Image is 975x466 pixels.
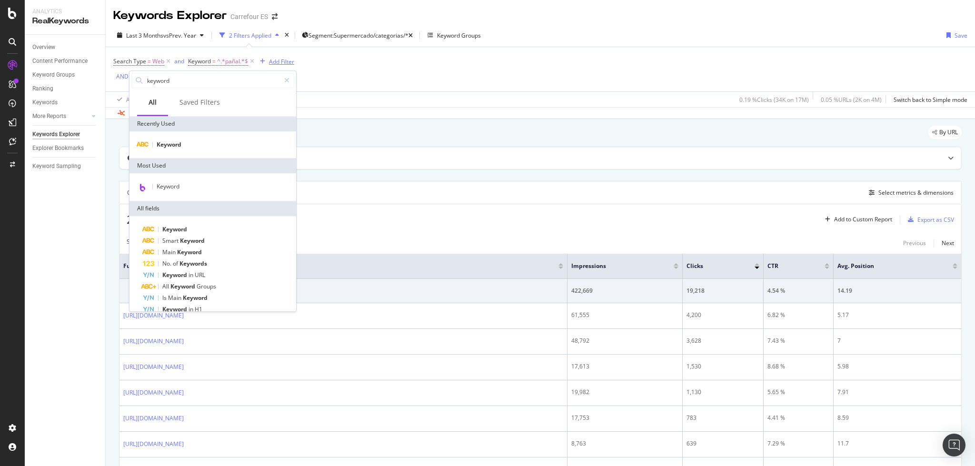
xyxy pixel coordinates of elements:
div: More Reports [32,111,66,121]
div: All fields [129,201,296,216]
a: Ranking [32,84,99,94]
div: Recently Used [129,116,296,131]
div: Most Used [129,158,296,173]
div: 4,200 [686,311,759,319]
div: 7.29 % [767,439,829,448]
span: = [212,57,216,65]
div: AND [116,72,129,80]
div: 0.19 % Clicks ( 34K on 17M ) [739,96,809,104]
div: 7 [837,337,957,345]
a: Keyword Groups [32,70,99,80]
div: 639 [686,439,759,448]
div: Saved Filters [179,98,220,107]
div: Carrefour ES [230,12,268,21]
div: Save [955,31,967,40]
div: Switch back to Simple mode [894,96,967,104]
span: Full URL [123,262,544,270]
div: 5.65 % [767,388,829,397]
a: [URL][DOMAIN_NAME] [123,311,184,320]
div: 14.19 [837,287,957,295]
div: 19,218 [686,287,759,295]
div: 7.91 [837,388,957,397]
button: Segment:Supermercado/categorias/* [299,31,416,40]
span: Smart [162,237,180,245]
span: Keyword [183,294,208,302]
a: [URL][DOMAIN_NAME] [123,414,184,423]
div: Add to Custom Report [834,217,892,222]
span: Search Type [113,57,146,65]
span: Keyword [177,248,202,256]
div: Content Performance [32,56,88,66]
div: 422,669 [571,287,678,295]
div: 17,613 [571,362,678,371]
span: in [189,271,195,279]
div: 1,530 [686,362,759,371]
div: 8.68 % [767,362,829,371]
span: Keyword [162,305,189,313]
a: [URL][DOMAIN_NAME] [123,337,184,346]
div: 783 [686,414,759,422]
div: arrow-right-arrow-left [272,13,278,20]
div: 11.7 [837,439,957,448]
a: Overview [32,42,99,52]
a: [URL][DOMAIN_NAME] [123,388,184,397]
button: Switch back to Simple mode [890,92,967,107]
span: Avg. Position [837,262,938,270]
span: Clicks [686,262,740,270]
div: and [174,57,184,65]
div: Keywords Explorer [113,8,227,24]
input: Search by field name [146,73,280,88]
div: 5.98 [837,362,957,371]
div: All [149,98,157,107]
div: Keyword Groups [32,70,75,80]
div: 17,753 [571,414,678,422]
a: Keywords Explorer [32,129,99,139]
div: Previous [903,239,926,247]
span: URL [195,271,205,279]
span: Main [168,294,183,302]
a: [URL][DOMAIN_NAME] [123,439,184,449]
div: Keyword Sampling [32,161,81,171]
button: Select metrics & dimensions [865,187,954,198]
span: Keyword [162,225,187,233]
button: Keyword Groups [424,28,485,43]
button: Next [942,238,954,249]
div: Ranking [32,84,53,94]
div: 2 Filters Applied [229,31,271,40]
div: times [283,30,291,40]
span: vs Prev. Year [163,31,196,40]
span: Impressions [571,262,659,270]
a: Keyword Sampling [32,161,99,171]
span: Keyword [170,282,197,290]
span: No. [162,259,173,268]
div: Analytics [32,8,98,16]
span: Segment: Supermercado/categorias/* [308,31,408,40]
span: H1 [195,305,202,313]
span: Is [162,294,168,302]
div: Next [942,239,954,247]
span: Main [162,248,177,256]
div: 4.54 % [767,287,829,295]
div: 4.41 % [767,414,829,422]
div: Keywords Explorer [32,129,80,139]
span: All [162,282,170,290]
div: Select metrics & dimensions [878,188,954,197]
button: Export as CSV [904,212,954,227]
button: Add Filter [256,56,294,67]
span: 269 Entries found [127,211,221,227]
div: 6.82 % [767,311,829,319]
div: Showing 1 to 50 of 269 entries [127,238,207,249]
span: Keyword [162,271,189,279]
a: Keywords [32,98,99,108]
span: Keywords [179,259,207,268]
button: AND [113,72,131,81]
span: of [173,259,179,268]
button: Save [943,28,967,43]
div: RealKeywords [32,16,98,27]
div: 48,792 [571,337,678,345]
div: 61,555 [571,311,678,319]
div: Keyword Groups [437,31,481,40]
div: 1,130 [686,388,759,397]
span: Keyword [180,237,205,245]
a: Explorer Bookmarks [32,143,99,153]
